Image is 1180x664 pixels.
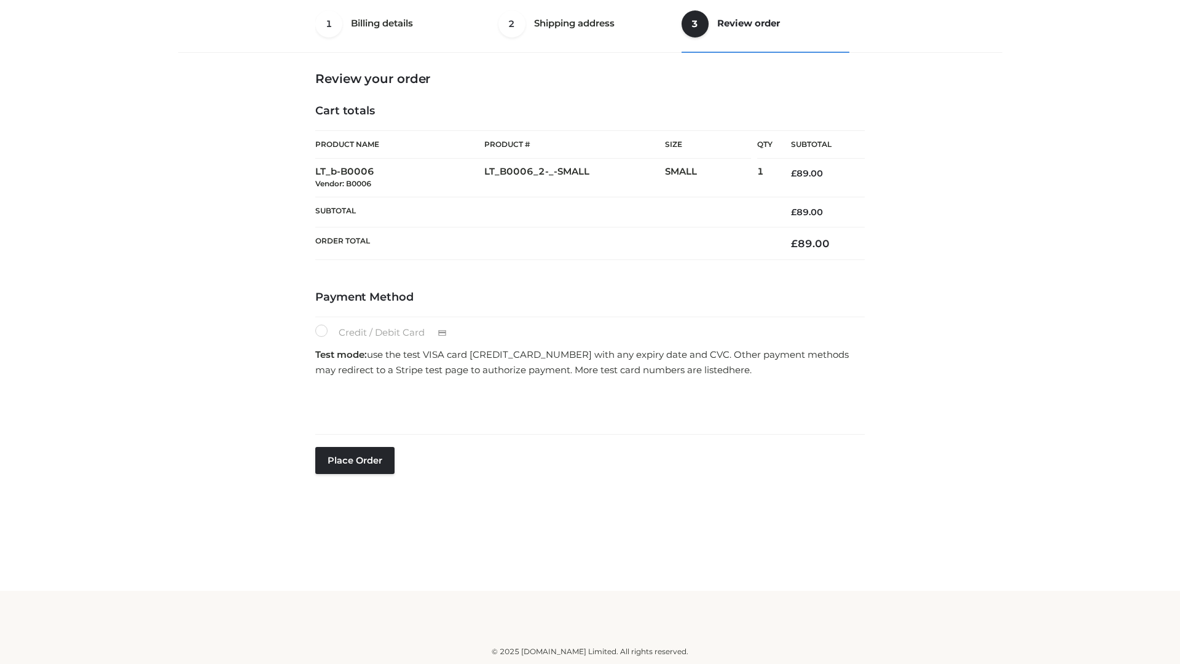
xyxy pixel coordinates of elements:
td: LT_B0006_2-_-SMALL [484,159,665,197]
span: £ [791,168,796,179]
th: Order Total [315,227,773,260]
th: Subtotal [315,197,773,227]
td: 1 [757,159,773,197]
strong: Test mode: [315,349,367,360]
h4: Cart totals [315,105,865,118]
button: Place order [315,447,395,474]
td: SMALL [665,159,757,197]
p: use the test VISA card [CREDIT_CARD_NUMBER] with any expiry date and CVC. Other payment methods m... [315,347,865,378]
th: Product # [484,130,665,159]
bdi: 89.00 [791,168,823,179]
th: Product Name [315,130,484,159]
h3: Review your order [315,71,865,86]
th: Size [665,131,751,159]
bdi: 89.00 [791,207,823,218]
span: £ [791,207,796,218]
th: Subtotal [773,131,865,159]
img: Credit / Debit Card [431,326,454,341]
h4: Payment Method [315,291,865,304]
iframe: Secure payment input frame [313,382,862,427]
th: Qty [757,130,773,159]
div: © 2025 [DOMAIN_NAME] Limited. All rights reserved. [183,646,997,658]
td: LT_b-B0006 [315,159,484,197]
small: Vendor: B0006 [315,179,371,188]
a: here [729,364,750,376]
bdi: 89.00 [791,237,830,250]
span: £ [791,237,798,250]
label: Credit / Debit Card [315,325,460,341]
